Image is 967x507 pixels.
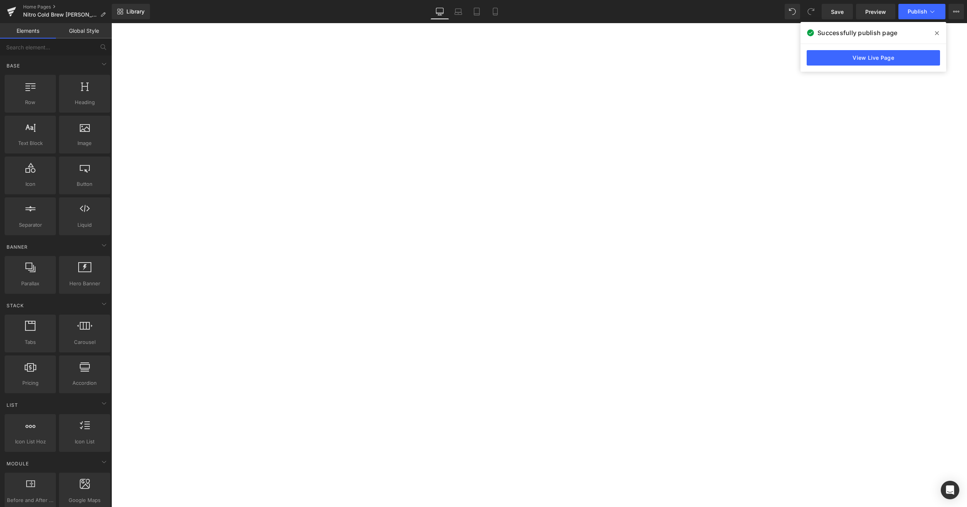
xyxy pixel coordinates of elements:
span: Row [7,98,54,106]
span: Separator [7,221,54,229]
span: Banner [6,243,29,251]
span: Before and After Images [7,496,54,504]
span: Preview [865,8,886,16]
span: Accordion [61,379,108,387]
span: Publish [908,8,927,15]
button: More [949,4,964,19]
span: Icon List [61,438,108,446]
span: Parallax [7,280,54,288]
a: Preview [856,4,895,19]
span: Library [126,8,145,15]
span: Module [6,460,30,467]
button: Undo [785,4,800,19]
span: Image [61,139,108,147]
span: Icon [7,180,54,188]
span: Hero Banner [61,280,108,288]
button: Redo [803,4,819,19]
a: Laptop [449,4,468,19]
span: Heading [61,98,108,106]
span: Google Maps [61,496,108,504]
a: Tablet [468,4,486,19]
span: Pricing [7,379,54,387]
span: List [6,401,19,409]
span: Base [6,62,21,69]
a: New Library [112,4,150,19]
a: Mobile [486,4,505,19]
a: Home Pages [23,4,112,10]
button: Publish [898,4,945,19]
div: Open Intercom Messenger [941,481,959,499]
span: Text Block [7,139,54,147]
span: Tabs [7,338,54,346]
a: Desktop [431,4,449,19]
span: Icon List Hoz [7,438,54,446]
span: Nitro Cold Brew [PERSON_NAME] Maker | Nitro [PERSON_NAME] [23,12,97,18]
a: Global Style [56,23,112,39]
span: Successfully publish page [817,28,897,37]
span: Save [831,8,844,16]
a: View Live Page [807,50,940,66]
span: Button [61,180,108,188]
span: Stack [6,302,25,309]
span: Liquid [61,221,108,229]
span: Carousel [61,338,108,346]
